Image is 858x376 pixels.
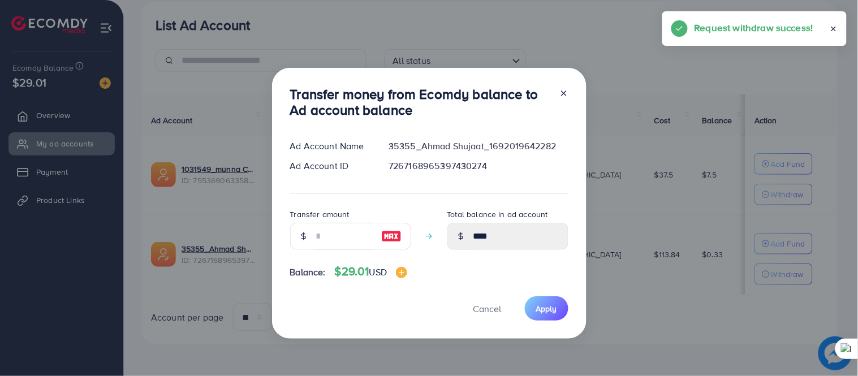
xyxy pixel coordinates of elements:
[380,140,577,153] div: 35355_Ahmad Shujaat_1692019642282
[459,296,516,321] button: Cancel
[290,209,350,220] label: Transfer amount
[290,86,550,119] h3: Transfer money from Ecomdy balance to Ad account balance
[335,265,407,279] h4: $29.01
[290,266,326,279] span: Balance:
[695,20,813,35] h5: Request withdraw success!
[369,266,387,278] span: USD
[281,159,380,172] div: Ad Account ID
[473,302,502,315] span: Cancel
[380,159,577,172] div: 7267168965397430274
[381,230,402,243] img: image
[536,303,557,314] span: Apply
[447,209,548,220] label: Total balance in ad account
[525,296,568,321] button: Apply
[281,140,380,153] div: Ad Account Name
[396,267,407,278] img: image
